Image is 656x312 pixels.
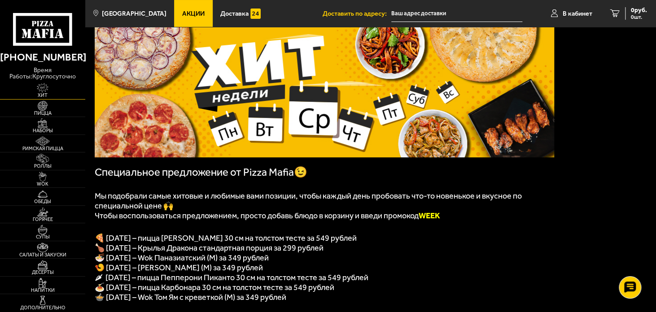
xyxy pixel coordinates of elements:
span: В кабинет [563,10,592,17]
span: 🍜 [DATE] – Wok Паназиатский (M) за 349 рублей [95,253,269,263]
span: Доставка [220,10,249,17]
img: 1024x1024 [95,23,554,157]
span: 🍤 [DATE] – [PERSON_NAME] (M) за 349 рублей [95,263,263,273]
img: 15daf4d41897b9f0e9f617042186c801.svg [250,9,261,19]
span: 🍝 [DATE] – пицца Карбонара 30 см на толстом тесте за 549 рублей [95,282,334,292]
span: 🍲 [DATE] – Wok Том Ям с креветкой (M) за 349 рублей [95,292,286,302]
span: Мы подобрали самые хитовые и любимые вами позиции, чтобы каждый день пробовать что-то новенькое и... [95,191,522,211]
input: Ваш адрес доставки [391,5,522,22]
span: 🌶 [DATE] – пицца Пепперони Пиканто 30 см на толстом тесте за 549 рублей [95,273,368,282]
span: Акции [182,10,205,17]
span: 0 шт. [631,14,647,20]
span: Чтобы воспользоваться предложением, просто добавь блюдо в корзину и введи промокод [95,211,440,221]
span: 🍗 [DATE] – Крылья Дракона стандартная порция за 299 рублей [95,243,324,253]
span: Доставить по адресу: [323,10,391,17]
span: 0 руб. [631,7,647,13]
span: Специальное предложение от Pizza Mafia😉 [95,166,307,178]
b: WEEK [419,211,440,221]
span: [GEOGRAPHIC_DATA] [102,10,166,17]
span: 🍕 [DATE] – пицца [PERSON_NAME] 30 см на толстом тесте за 549 рублей [95,233,357,243]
